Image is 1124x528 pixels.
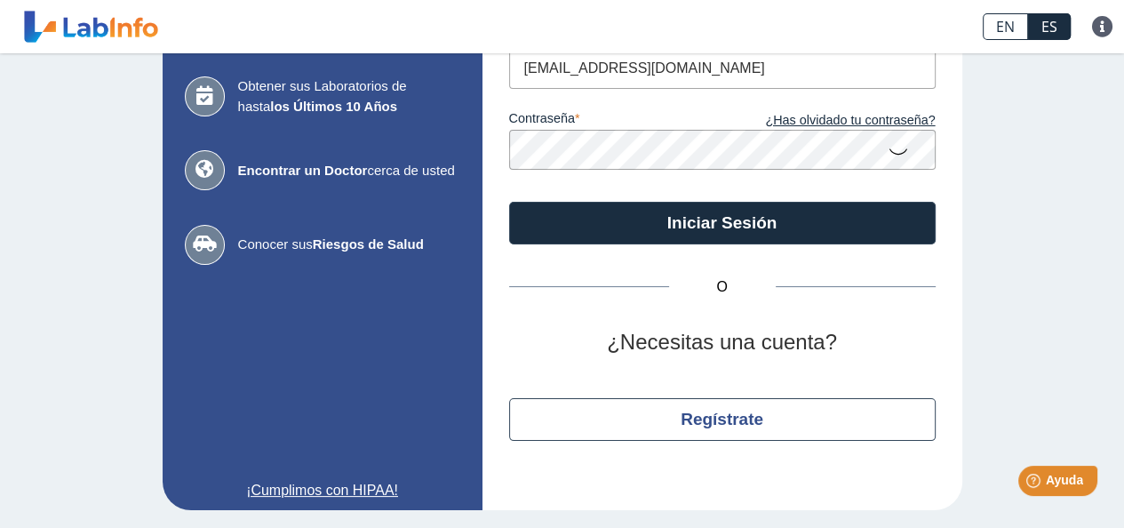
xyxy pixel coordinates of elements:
iframe: Help widget launcher [966,459,1104,508]
b: Encontrar un Doctor [238,163,368,178]
span: cerca de usted [238,161,460,181]
button: Regístrate [509,398,936,441]
b: Riesgos de Salud [313,236,424,252]
a: ¿Has olvidado tu contraseña? [722,111,936,131]
span: O [669,276,776,298]
a: EN [983,13,1028,40]
h2: ¿Necesitas una cuenta? [509,330,936,356]
button: Iniciar Sesión [509,202,936,244]
a: ES [1028,13,1071,40]
span: Conocer sus [238,235,460,255]
span: Obtener sus Laboratorios de hasta [238,76,460,116]
label: contraseña [509,111,722,131]
b: los Últimos 10 Años [270,99,397,114]
a: ¡Cumplimos con HIPAA! [185,480,460,501]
